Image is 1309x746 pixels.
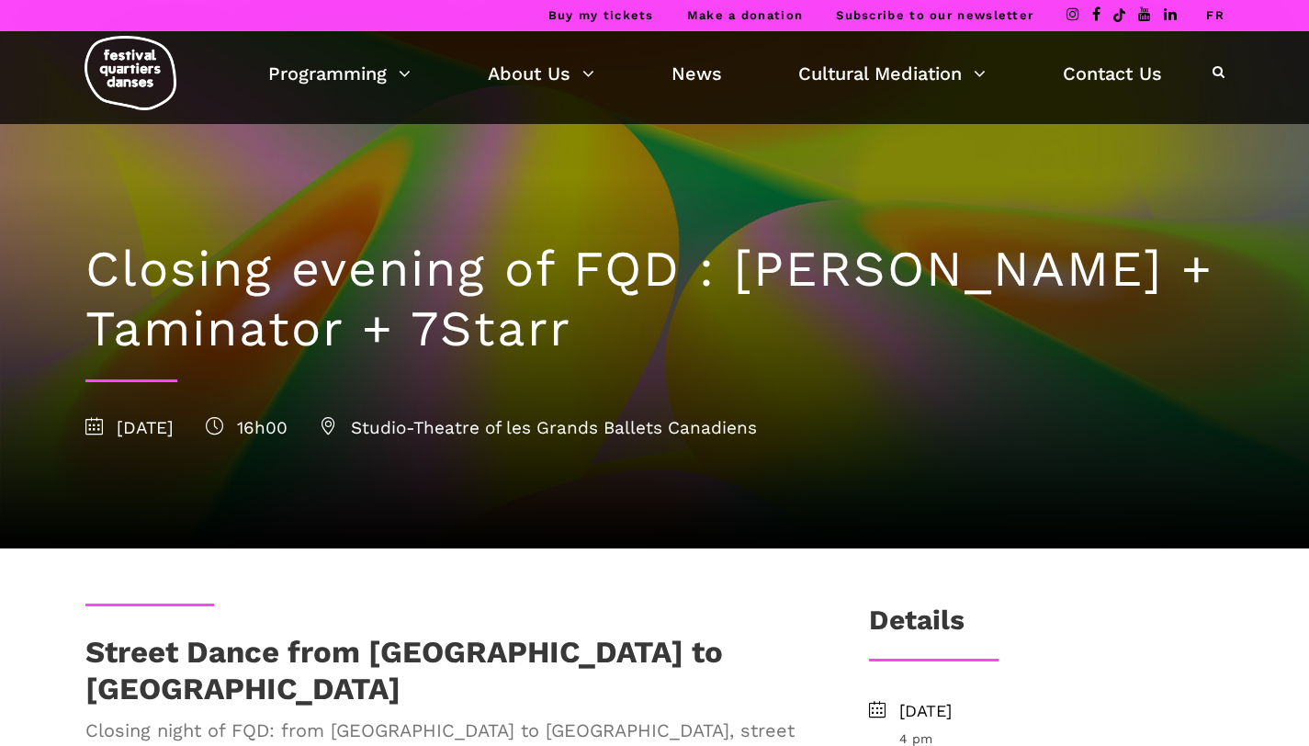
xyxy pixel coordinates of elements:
span: [DATE] [899,698,1224,725]
img: logo-fqd-med [85,36,176,110]
a: News [671,58,722,89]
span: Studio-Theatre of les Grands Ballets Canadiens [320,417,757,438]
span: [DATE] [85,417,174,438]
a: Programming [268,58,411,89]
a: Contact Us [1063,58,1162,89]
h1: Street Dance from [GEOGRAPHIC_DATA] to [GEOGRAPHIC_DATA] [85,634,809,706]
a: Make a donation [687,8,804,22]
a: Cultural Mediation [798,58,986,89]
h1: Closing evening of FQD : [PERSON_NAME] + Taminator + 7Starr [85,240,1224,359]
h3: Details [869,604,965,650]
a: FR [1206,8,1224,22]
span: 16h00 [206,417,288,438]
a: Buy my tickets [548,8,654,22]
a: About Us [488,58,594,89]
a: Subscribe to our newsletter [836,8,1033,22]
